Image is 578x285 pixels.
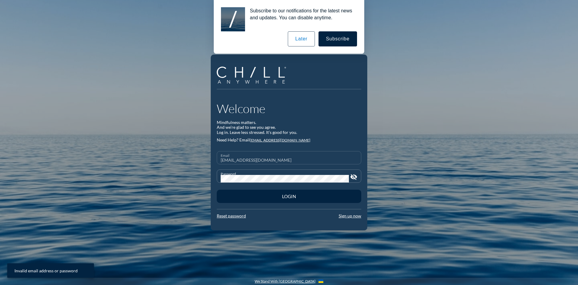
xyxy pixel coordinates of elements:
div: Login [227,194,351,199]
div: Subscribe to our notifications for the latest news and updates. You can disable anytime. [245,7,357,21]
a: Sign up now [339,213,361,218]
img: notification icon [221,7,245,31]
button: Login [217,190,361,203]
div: Mindfulness matters. And we’re glad to see you agree. Log in. Leave less stressed. It’s good for ... [217,120,361,135]
a: Reset password [217,213,246,218]
input: Password [221,175,349,182]
img: Flag_of_Ukraine.1aeecd60.svg [319,280,323,283]
a: [EMAIL_ADDRESS][DOMAIN_NAME] [250,138,310,142]
span: Need Help? Email [217,137,250,142]
a: We Stand With [GEOGRAPHIC_DATA] [255,279,315,283]
h1: Welcome [217,101,361,116]
img: Company Logo [217,67,286,84]
i: visibility_off [350,173,357,181]
input: Email [221,157,357,164]
div: Invalid email address or password [7,263,94,278]
button: Subscribe [319,31,357,46]
a: Company Logo [217,67,291,85]
button: Later [288,31,315,46]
